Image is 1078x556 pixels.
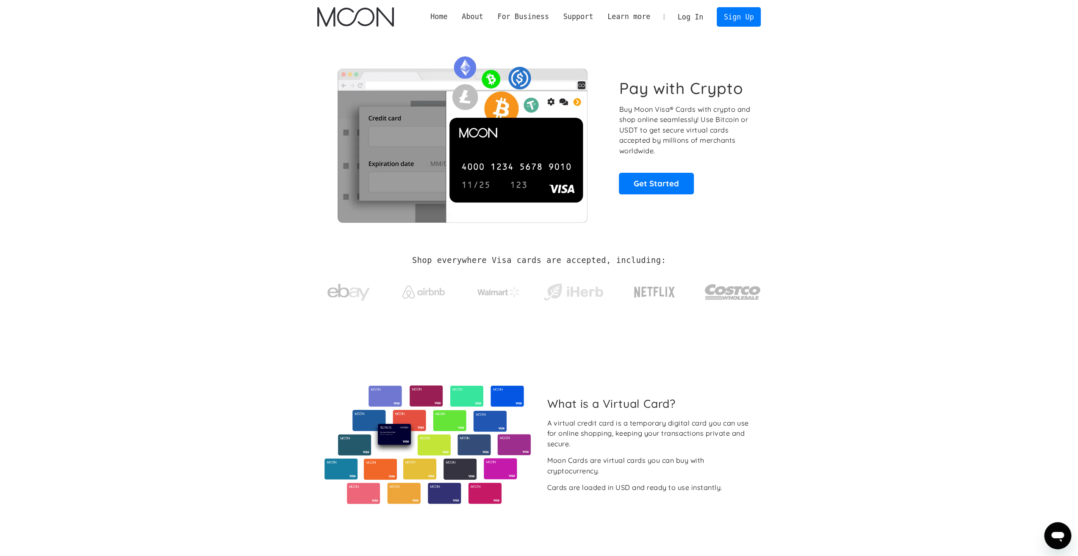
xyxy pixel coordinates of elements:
img: Moon Cards let you spend your crypto anywhere Visa is accepted. [317,50,607,222]
div: About [454,11,490,22]
a: Get Started [619,173,694,194]
div: Support [563,11,593,22]
div: Moon Cards are virtual cards you can buy with cryptocurrency. [547,455,754,476]
div: A virtual credit card is a temporary digital card you can use for online shopping, keeping your t... [547,418,754,449]
div: For Business [497,11,549,22]
a: ebay [317,271,380,310]
div: About [462,11,483,22]
a: Airbnb [392,277,455,303]
iframe: Button to launch messaging window [1044,522,1071,549]
img: Walmart [477,287,520,297]
a: Home [423,11,454,22]
img: Netflix [633,282,676,303]
div: Learn more [607,11,650,22]
a: home [317,7,394,27]
img: ebay [327,279,370,306]
img: iHerb [542,281,605,303]
h1: Pay with Crypto [619,79,743,98]
a: Sign Up [717,7,761,26]
img: Moon Logo [317,7,394,27]
h2: Shop everywhere Visa cards are accepted, including: [412,256,666,265]
div: Support [556,11,600,22]
img: Costco [704,276,761,308]
div: Learn more [600,11,657,22]
h2: What is a Virtual Card? [547,397,754,410]
a: Netflix [617,273,693,307]
a: Log In [671,8,710,26]
a: iHerb [542,273,605,307]
img: Airbnb [402,285,445,299]
p: Buy Moon Visa® Cards with crypto and shop online seamlessly! Use Bitcoin or USDT to get secure vi... [619,104,751,156]
a: Walmart [467,279,530,302]
a: Costco [704,268,761,312]
div: For Business [491,11,556,22]
div: Cards are loaded in USD and ready to use instantly. [547,482,722,493]
img: Virtual cards from Moon [323,385,532,504]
